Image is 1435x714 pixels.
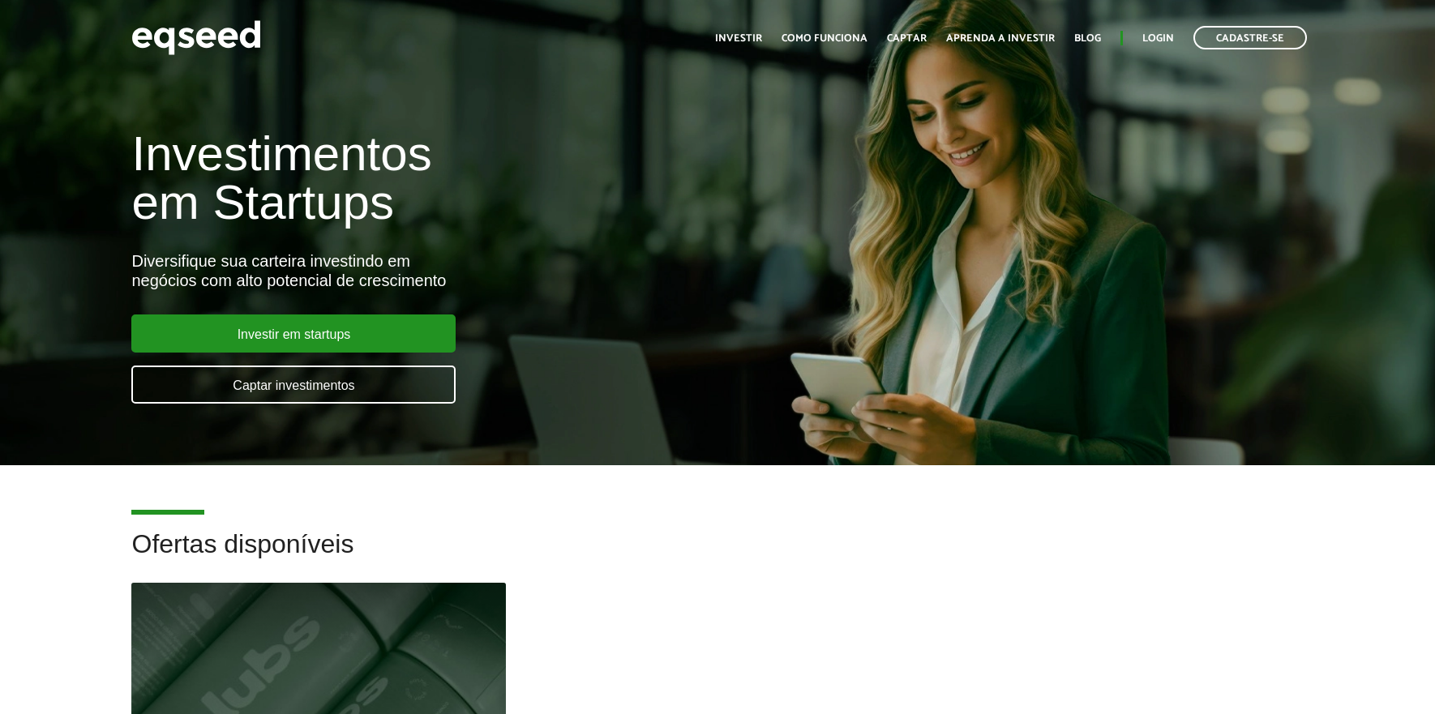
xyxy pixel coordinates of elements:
[1074,33,1101,44] a: Blog
[131,530,1303,583] h2: Ofertas disponíveis
[887,33,927,44] a: Captar
[131,130,825,227] h1: Investimentos em Startups
[715,33,762,44] a: Investir
[1193,26,1307,49] a: Cadastre-se
[131,16,261,59] img: EqSeed
[782,33,867,44] a: Como funciona
[131,251,825,290] div: Diversifique sua carteira investindo em negócios com alto potencial de crescimento
[131,314,456,353] a: Investir em startups
[946,33,1055,44] a: Aprenda a investir
[1142,33,1174,44] a: Login
[131,366,456,404] a: Captar investimentos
